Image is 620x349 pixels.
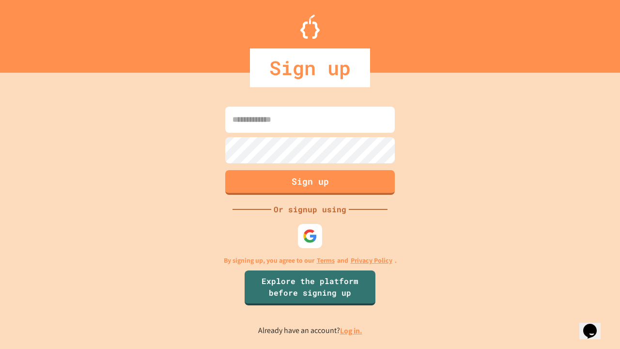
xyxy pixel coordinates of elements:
[245,270,375,305] a: Explore the platform before signing up
[540,268,610,309] iframe: chat widget
[351,255,392,266] a: Privacy Policy
[340,326,362,336] a: Log in.
[258,325,362,337] p: Already have an account?
[224,255,397,266] p: By signing up, you agree to our and .
[300,15,320,39] img: Logo.svg
[250,48,370,87] div: Sign up
[225,170,395,195] button: Sign up
[579,310,610,339] iframe: chat widget
[303,229,317,243] img: google-icon.svg
[317,255,335,266] a: Terms
[271,204,349,215] div: Or signup using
